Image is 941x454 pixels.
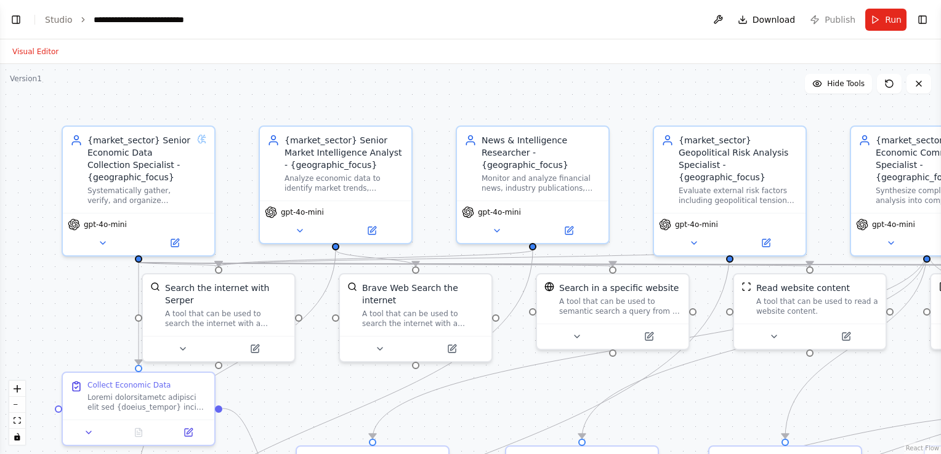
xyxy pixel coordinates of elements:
[731,236,801,250] button: Open in side panel
[9,429,25,445] button: toggle interactivity
[559,297,681,316] div: A tool that can be used to semantic search a query from a specific URL content.
[339,273,493,362] div: BraveSearchToolBrave Web Search the internetA tool that can be used to search the internet with a...
[285,134,404,171] div: {market_sector} Senior Market Intelligence Analyst - {geographic_focus}
[362,309,484,329] div: A tool that can be used to search the internet with a search_query.
[756,282,850,294] div: Read website content
[165,309,287,329] div: A tool that can be used to search the internet with a search_query. Supports different search typ...
[45,14,210,26] nav: breadcrumb
[113,425,165,440] button: No output available
[9,381,25,445] div: React Flow controls
[220,341,289,356] button: Open in side panel
[45,15,73,25] a: Studio
[9,381,25,397] button: zoom in
[87,392,207,412] div: Loremi dolorsitametc adipisci elit sed {doeius_tempor} incidi utlabore etdolor ma {aliquaenim_adm...
[281,207,324,217] span: gpt-4o-mini
[9,413,25,429] button: fit view
[914,11,931,28] button: Show right sidebar
[132,262,145,364] g: Edge from 54db5259-da42-4cc6-9f75-8a606b9df5c7 to 20eb4079-9922-4a5a-bf70-c5f7c9be0884
[906,445,939,452] a: React Flow attribution
[140,236,209,250] button: Open in side panel
[536,273,690,350] div: WebsiteSearchToolSearch in a specific websiteA tool that can be used to semantic search a query f...
[653,125,807,257] div: {market_sector} Geopolitical Risk Analysis Specialist - {geographic_focus}Evaluate external risk ...
[733,273,887,350] div: ScrapeWebsiteToolRead website contentA tool that can be used to read a website content.
[679,186,798,205] div: Evaluate external risk factors including geopolitical tensions, regulatory changes, and systemic ...
[285,173,404,193] div: Analyze economic data to identify market trends, calculate statistical correlations, and provide ...
[756,297,878,316] div: A tool that can be used to read a website content.
[482,173,601,193] div: Monitor and analyze financial news, industry publications, and media coverage with specific focus...
[347,282,357,292] img: BraveSearchTool
[741,282,751,292] img: ScrapeWebsiteTool
[87,134,192,183] div: {market_sector} Senior Economic Data Collection Specialist - {geographic_focus}
[805,74,872,94] button: Hide Tools
[62,125,216,257] div: {market_sector} Senior Economic Data Collection Specialist - {geographic_focus}Systematically gat...
[417,341,487,356] button: Open in side panel
[679,134,798,183] div: {market_sector} Geopolitical Risk Analysis Specialist - {geographic_focus}
[167,425,209,440] button: Open in side panel
[10,74,42,84] div: Version 1
[827,79,865,89] span: Hide Tools
[753,14,796,26] span: Download
[259,125,413,244] div: {market_sector} Senior Market Intelligence Analyst - {geographic_focus}Analyze economic data to i...
[482,134,601,171] div: News & Intelligence Researcher - {geographic_focus}
[733,9,801,31] button: Download
[559,282,679,294] div: Search in a specific website
[337,223,406,238] button: Open in side panel
[9,397,25,413] button: zoom out
[366,250,933,438] g: Edge from 3ab03155-bb2b-4823-8f52-9fbd563adea4 to 7e149760-beb0-418a-a352-c5966a0483e8
[779,250,933,438] g: Edge from 3ab03155-bb2b-4823-8f52-9fbd563adea4 to 2743115a-665e-414c-ab1f-d31ddd9ef8f3
[142,273,296,362] div: SerperDevToolSearch the internet with SerperA tool that can be used to search the internet with a...
[150,282,160,292] img: SerperDevTool
[534,223,604,238] button: Open in side panel
[478,207,521,217] span: gpt-4o-mini
[362,282,484,306] div: Brave Web Search the internet
[872,220,915,229] span: gpt-4o-mini
[7,11,25,28] button: Show left sidebar
[675,220,718,229] span: gpt-4o-mini
[811,329,881,344] button: Open in side panel
[62,372,216,446] div: Collect Economic DataLoremi dolorsitametc adipisci elit sed {doeius_tempor} incidi utlabore etdol...
[456,125,610,244] div: News & Intelligence Researcher - {geographic_focus}Monitor and analyze financial news, industry p...
[212,250,736,266] g: Edge from 35fc88a0-512a-4645-9687-e436a6c89bd5 to 534f2ed9-fdf5-4adb-87c1-32375d3ec03e
[84,220,127,229] span: gpt-4o-mini
[87,380,171,390] div: Collect Economic Data
[544,282,554,292] img: WebsiteSearchTool
[576,250,933,438] g: Edge from 3ab03155-bb2b-4823-8f52-9fbd563adea4 to c6bc5728-b06b-4923-b3b8-579f7d5eba90
[87,186,192,205] div: Systematically gather, verify, and organize comprehensive economic data from authoritative govern...
[885,14,902,26] span: Run
[5,44,66,59] button: Visual Editor
[865,9,907,31] button: Run
[165,282,287,306] div: Search the internet with Serper
[614,329,684,344] button: Open in side panel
